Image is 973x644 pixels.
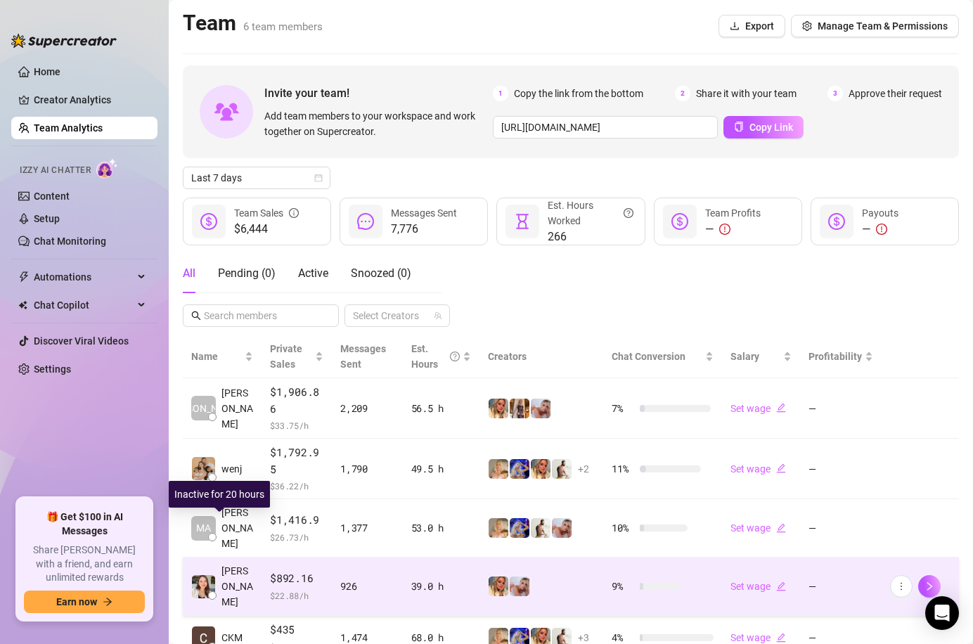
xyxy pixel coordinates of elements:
[264,84,493,102] span: Invite your team!
[696,86,797,101] span: Share it with your team
[552,459,572,479] img: Quinton
[510,518,529,538] img: Courtney
[800,439,882,499] td: —
[243,20,323,33] span: 6 team members
[514,213,531,230] span: hourglass
[578,461,589,477] span: + 2
[270,570,323,587] span: $892.16
[730,463,786,475] a: Set wageedit
[270,444,323,477] span: $1,792.95
[56,596,97,607] span: Earn now
[34,191,70,202] a: Content
[270,384,323,417] span: $1,906.86
[800,558,882,616] td: —
[411,520,471,536] div: 53.0 h
[11,34,117,48] img: logo-BBDzfeDw.svg
[749,122,793,133] span: Copy Link
[34,66,60,77] a: Home
[489,577,508,596] img: Rachael
[204,308,319,323] input: Search members
[924,581,934,591] span: right
[270,343,302,370] span: Private Sales
[270,479,323,493] span: $ 36.22 /h
[510,577,529,596] img: Kelsey
[34,294,134,316] span: Chat Copilot
[862,207,898,219] span: Payouts
[776,581,786,591] span: edit
[776,523,786,533] span: edit
[730,581,786,592] a: Set wageedit
[196,520,211,536] span: MA
[828,213,845,230] span: dollar-circle
[411,461,471,477] div: 49.5 h
[340,343,386,370] span: Messages Sent
[200,213,217,230] span: dollar-circle
[730,522,786,534] a: Set wageedit
[510,399,529,418] img: Mellanie
[719,15,785,37] button: Export
[183,10,323,37] h2: Team
[434,311,442,320] span: team
[34,266,134,288] span: Automations
[800,499,882,558] td: —
[723,116,804,139] button: Copy Link
[264,108,487,139] span: Add team members to your workspace and work together on Supercreator.
[730,632,786,643] a: Set wageedit
[612,579,634,594] span: 9 %
[818,20,948,32] span: Manage Team & Permissions
[340,461,394,477] div: 1,790
[20,164,91,177] span: Izzy AI Chatter
[351,266,411,280] span: Snoozed ( 0 )
[340,520,394,536] div: 1,377
[24,510,145,538] span: 🎁 Get $100 in AI Messages
[876,224,887,235] span: exclamation-circle
[675,86,690,101] span: 2
[289,205,299,221] span: info-circle
[34,363,71,375] a: Settings
[192,457,215,480] img: wenj
[849,86,942,101] span: Approve their request
[411,401,471,416] div: 56.5 h
[489,459,508,479] img: Karen
[800,378,882,439] td: —
[862,221,898,238] div: —
[450,341,460,372] span: question-circle
[103,597,112,607] span: arrow-right
[34,236,106,247] a: Chat Monitoring
[514,86,643,101] span: Copy the link from the bottom
[34,122,103,134] a: Team Analytics
[183,265,195,282] div: All
[612,461,634,477] span: 11 %
[745,20,774,32] span: Export
[896,581,906,591] span: more
[925,596,959,630] div: Open Intercom Messenger
[234,205,299,221] div: Team Sales
[96,158,118,179] img: AI Chatter
[548,228,633,245] span: 266
[612,520,634,536] span: 10 %
[730,351,759,362] span: Salary
[270,622,323,638] span: $435
[479,335,603,378] th: Creators
[705,207,761,219] span: Team Profits
[18,300,27,310] img: Chat Copilot
[314,174,323,182] span: calendar
[531,459,550,479] img: Rachael
[357,213,374,230] span: message
[531,518,550,538] img: Quinton
[221,563,253,610] span: [PERSON_NAME]
[776,463,786,473] span: edit
[624,198,633,228] span: question-circle
[730,403,786,414] a: Set wageedit
[730,21,740,31] span: download
[191,311,201,321] span: search
[802,21,812,31] span: setting
[612,351,685,362] span: Chat Conversion
[391,207,457,219] span: Messages Sent
[489,518,508,538] img: Karen
[612,401,634,416] span: 7 %
[24,591,145,613] button: Earn nowarrow-right
[192,575,215,598] img: Kaye Castillano
[270,512,323,529] span: $1,416.9
[169,481,270,508] div: Inactive for 20 hours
